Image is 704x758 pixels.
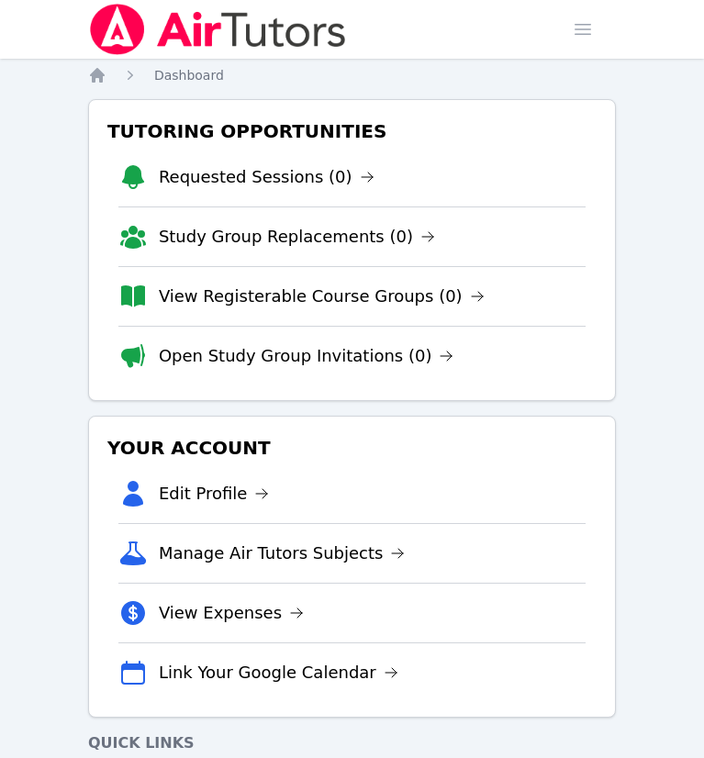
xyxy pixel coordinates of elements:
span: Dashboard [154,68,224,83]
a: View Registerable Course Groups (0) [159,284,485,309]
img: Air Tutors [88,4,348,55]
a: Link Your Google Calendar [159,660,398,686]
a: Study Group Replacements (0) [159,224,435,250]
h3: Your Account [104,431,600,464]
a: Manage Air Tutors Subjects [159,541,406,566]
a: Requested Sessions (0) [159,164,374,190]
a: Edit Profile [159,481,270,507]
a: View Expenses [159,600,304,626]
h4: Quick Links [88,732,616,754]
a: Open Study Group Invitations (0) [159,343,454,369]
h3: Tutoring Opportunities [104,115,600,148]
nav: Breadcrumb [88,66,616,84]
a: Dashboard [154,66,224,84]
